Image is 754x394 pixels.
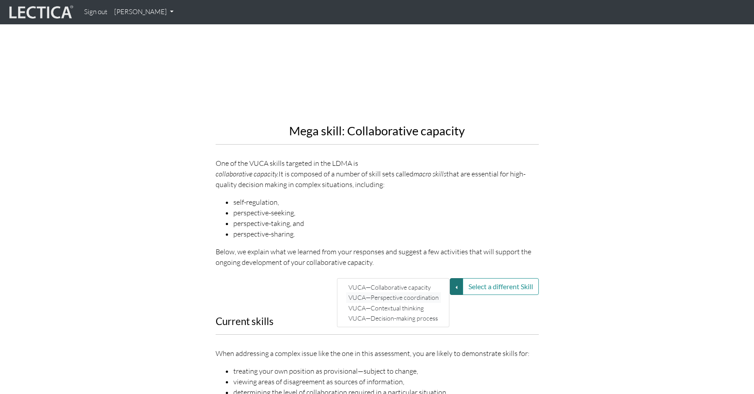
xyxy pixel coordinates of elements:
[233,376,539,387] li: viewing areas of disagreement as sources of information,
[216,348,539,359] p: When addressing a complex issue like the one in this assessment, you are likely to demonstrate sk...
[216,246,539,268] p: Below, we explain what we learned from your responses and suggest a few activities that will supp...
[216,158,539,190] p: One of the VUCA skills targeted in the LDMA is
[233,218,539,229] li: perspective-taking, and
[414,169,446,178] em: macro skills
[233,366,539,376] li: treating your own position as provisional—subject to change,
[81,4,111,21] a: Sign out
[346,303,441,313] a: VUCA—Contextual thinking
[233,197,539,207] li: self-regulation,
[216,168,539,190] div: It is composed of a number of skill sets called that are essential for high-quality decision maki...
[463,278,539,295] button: Select a different Skill
[346,313,441,323] a: VUCA—Decision-making process
[346,293,441,303] a: VUCA—Perspective coordination
[216,316,539,327] h3: Current skills
[111,4,177,21] a: [PERSON_NAME]
[346,282,441,292] a: VUCA—Collaborative capacity
[233,207,539,218] li: perspective-seeking,
[233,229,539,239] li: perspective-sharing.
[216,124,539,138] h2: Mega skill: Collaborative capacity
[216,169,278,178] em: collaborative capacity.
[7,4,73,21] img: lecticalive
